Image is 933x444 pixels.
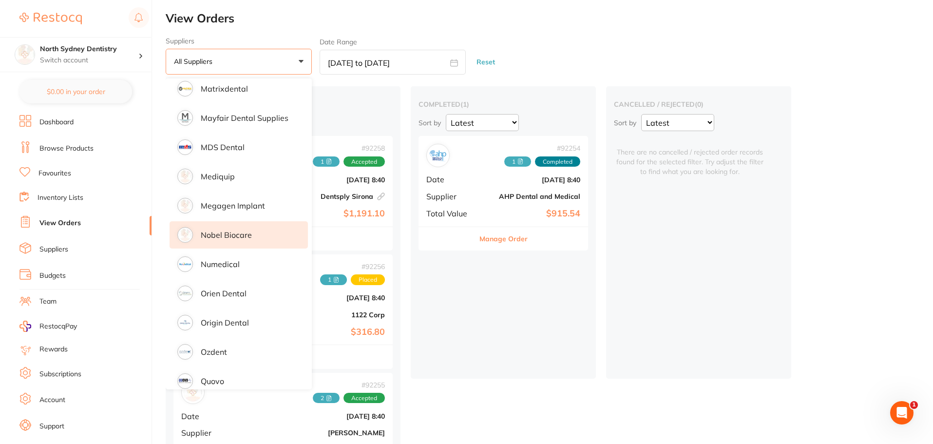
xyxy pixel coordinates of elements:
[39,271,66,281] a: Budgets
[166,12,933,25] h2: View Orders
[343,393,385,404] span: Accepted
[254,429,385,437] b: [PERSON_NAME]
[614,136,766,176] span: There are no cancelled / rejected order records found for the selected filter. Try adjust the fil...
[39,345,68,354] a: Rewards
[179,229,191,241] img: supplier image
[201,260,240,269] p: Numedical
[426,209,475,218] span: Total Value
[254,412,385,420] b: [DATE] 8:40
[504,144,580,152] span: # 92254
[39,218,81,228] a: View Orders
[201,172,235,181] p: Mediquip
[483,193,580,200] b: AHP Dental and Medical
[201,377,224,386] p: Quovo
[343,156,385,167] span: Accepted
[201,289,247,298] p: Orien dental
[910,401,918,409] span: 1
[38,169,71,178] a: Favourites
[419,118,441,127] p: Sort by
[535,156,580,167] span: Completed
[504,156,531,167] span: Received
[313,381,385,389] span: # 92255
[201,231,252,239] p: Nobel Biocare
[313,156,340,167] span: Received
[38,193,83,203] a: Inventory Lists
[19,80,132,103] button: $0.00 in your order
[254,294,385,302] b: [DATE] 8:40
[179,258,191,270] img: supplier image
[254,327,385,337] b: $316.80
[39,144,94,154] a: Browse Products
[19,321,77,332] a: RestocqPay
[479,227,528,251] button: Manage Order
[313,393,340,404] span: Received
[39,117,74,127] a: Dashboard
[179,375,191,387] img: supplier image
[614,100,783,109] h2: cancelled / rejected ( 0 )
[179,82,191,95] img: supplier image
[351,274,385,285] span: Placed
[39,297,57,307] a: Team
[39,395,65,405] a: Account
[40,56,138,65] p: Switch account
[179,199,191,212] img: supplier image
[320,38,357,46] label: Date Range
[483,209,580,219] b: $915.54
[39,322,77,331] span: RestocqPay
[166,37,312,45] label: Suppliers
[19,7,82,30] a: Restocq Logo
[179,316,191,329] img: supplier image
[201,143,245,152] p: MDS Dental
[254,209,385,219] b: $1,191.10
[614,118,636,127] p: Sort by
[179,346,191,358] img: supplier image
[19,321,31,332] img: RestocqPay
[254,311,385,319] b: 1122 Corp
[179,112,191,124] img: supplier image
[419,100,588,109] h2: completed ( 1 )
[179,287,191,300] img: supplier image
[174,57,216,66] p: All suppliers
[320,50,466,75] input: Select date range
[429,146,447,165] img: AHP Dental and Medical
[166,49,312,75] button: All suppliers
[179,141,191,154] img: supplier image
[39,245,68,254] a: Suppliers
[254,193,385,200] b: Dentsply Sirona
[320,263,385,270] span: # 92256
[201,318,249,327] p: Origin Dental
[40,44,138,54] h4: North Sydney Dentistry
[184,383,202,402] img: Henry Schein Halas
[890,401,914,425] iframe: Intercom live chat
[426,175,475,184] span: Date
[15,45,35,64] img: North Sydney Dentistry
[39,422,64,431] a: Support
[201,201,265,210] p: Megagen Implant
[426,192,475,201] span: Supplier
[19,13,82,24] img: Restocq Logo
[201,114,288,122] p: Mayfair Dental Supplies
[254,176,385,184] b: [DATE] 8:40
[483,176,580,184] b: [DATE] 8:40
[201,347,227,356] p: Ozdent
[181,428,247,437] span: Supplier
[181,412,247,421] span: Date
[474,49,498,75] button: Reset
[179,170,191,183] img: supplier image
[39,369,81,379] a: Subscriptions
[201,84,248,93] p: Matrixdental
[313,144,385,152] span: # 92258
[320,274,347,285] span: Received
